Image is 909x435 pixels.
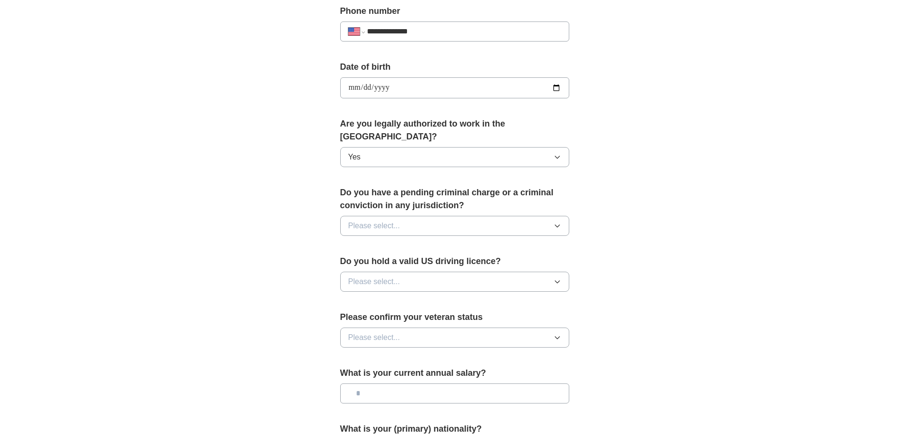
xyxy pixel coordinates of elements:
span: Please select... [348,276,400,287]
button: Please select... [340,272,569,292]
span: Please select... [348,220,400,232]
label: What is your current annual salary? [340,367,569,380]
button: Please select... [340,328,569,348]
label: Phone number [340,5,569,18]
label: Please confirm your veteran status [340,311,569,324]
label: Do you have a pending criminal charge or a criminal conviction in any jurisdiction? [340,186,569,212]
label: Do you hold a valid US driving licence? [340,255,569,268]
span: Please select... [348,332,400,343]
span: Yes [348,151,361,163]
label: Are you legally authorized to work in the [GEOGRAPHIC_DATA]? [340,117,569,143]
button: Yes [340,147,569,167]
button: Please select... [340,216,569,236]
label: Date of birth [340,61,569,74]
